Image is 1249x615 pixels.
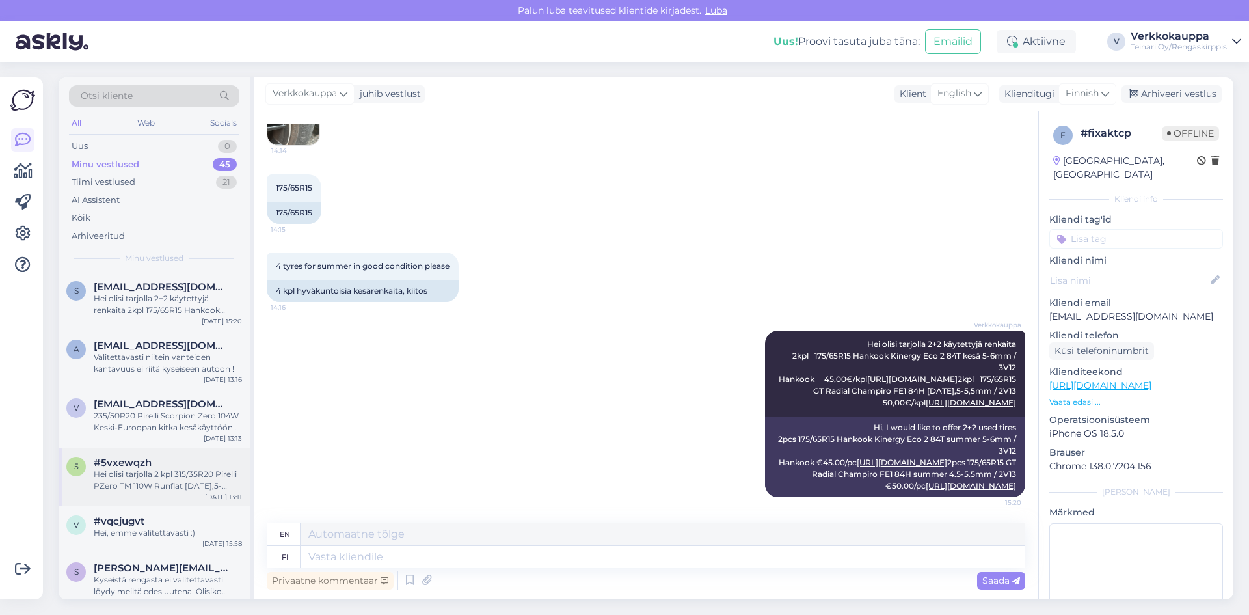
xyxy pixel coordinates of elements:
[94,293,242,316] div: Hei olisi tarjolla 2+2 käytettyjä renkaita 2kpl 175/65R15 Hankook Kinergy Eco 2 84T kesä 5-6mm / ...
[857,458,947,467] a: [URL][DOMAIN_NAME]
[94,398,229,410] span: valerigorbachov@gmail.com
[1049,365,1223,379] p: Klienditeekond
[894,87,926,101] div: Klient
[94,562,229,574] span: salim.fennane@gmail.com
[72,140,88,153] div: Uus
[276,183,312,193] span: 175/65R15
[94,340,229,351] span: ari.sharif@kanresta.fi
[1049,310,1223,323] p: [EMAIL_ADDRESS][DOMAIN_NAME]
[1049,229,1223,249] input: Lisa tag
[218,140,237,153] div: 0
[74,520,79,530] span: v
[74,344,79,354] span: a
[202,597,242,607] div: [DATE] 13:48
[1131,31,1227,42] div: Verkkokauppa
[1049,446,1223,459] p: Brauser
[135,115,157,131] div: Web
[1049,459,1223,473] p: Chrome 138.0.7204.156
[1049,342,1154,360] div: Küsi telefoninumbrit
[773,35,798,48] b: Uus!
[74,461,79,471] span: 5
[216,176,237,189] div: 21
[72,158,139,171] div: Minu vestlused
[1049,329,1223,342] p: Kliendi telefon
[282,546,288,568] div: fi
[973,498,1021,508] span: 15:20
[1053,154,1197,182] div: [GEOGRAPHIC_DATA], [GEOGRAPHIC_DATA]
[271,146,320,156] span: 14:14
[1049,486,1223,498] div: [PERSON_NAME]
[1131,31,1241,52] a: VerkkokauppaTeinari Oy/Rengaskirppis
[74,286,79,295] span: s
[72,194,120,207] div: AI Assistent
[1050,273,1208,288] input: Lisa nimi
[1049,413,1223,427] p: Operatsioonisüsteem
[202,539,242,549] div: [DATE] 15:58
[94,281,229,293] span: shafqat392g4@gmail.com
[94,351,242,375] div: Valitettavasti niitein vanteiden kantavuus ei riitä kyseiseen autoon !
[204,433,242,443] div: [DATE] 13:13
[1107,33,1125,51] div: V
[1049,506,1223,519] p: Märkmed
[773,34,920,49] div: Proovi tasuta juba täna:
[276,261,450,271] span: 4 tyres for summer in good condition please
[94,410,242,433] div: 235/50R20 Pirelli Scorpion Zero 104W Keski-Euroopan kitka kesäkäyttöön 5mm / 6-11 Pirelli 58,00€/kpl
[1049,427,1223,441] p: iPhone OS 18.5.0
[926,481,1016,491] a: [URL][DOMAIN_NAME]
[1121,85,1222,103] div: Arhiveeri vestlus
[1081,126,1162,141] div: # fixaktcp
[1060,130,1066,140] span: f
[94,527,242,539] div: Hei, emme valitettavasti :)
[202,316,242,326] div: [DATE] 15:20
[81,89,133,103] span: Otsi kliente
[1066,87,1099,101] span: Finnish
[72,212,90,225] div: Kõik
[982,575,1020,586] span: Saada
[271,303,319,312] span: 14:16
[1049,379,1151,391] a: [URL][DOMAIN_NAME]
[204,375,242,385] div: [DATE] 13:16
[925,29,981,54] button: Emailid
[267,572,394,590] div: Privaatne kommentaar
[94,574,242,597] div: Kyseistä rengasta ei valitettavasti löydy meiltä edes uutena. Olisiko mahdollista saada autosi re...
[280,523,290,545] div: en
[1049,296,1223,310] p: Kliendi email
[205,492,242,502] div: [DATE] 13:11
[1049,254,1223,267] p: Kliendi nimi
[273,87,337,101] span: Verkkokauppa
[926,398,1016,407] a: [URL][DOMAIN_NAME]
[1049,213,1223,226] p: Kliendi tag'id
[973,320,1021,330] span: Verkkokauppa
[937,87,971,101] span: English
[125,253,183,264] span: Minu vestlused
[94,515,144,527] span: #vqcjugvt
[213,158,237,171] div: 45
[1162,126,1219,141] span: Offline
[1049,193,1223,205] div: Kliendi info
[94,457,152,469] span: #5vxewqzh
[355,87,421,101] div: juhib vestlust
[208,115,239,131] div: Socials
[271,225,319,234] span: 14:15
[69,115,84,131] div: All
[74,403,79,413] span: v
[997,30,1076,53] div: Aktiivne
[94,469,242,492] div: Hei olisi tarjolla 2 kpl 315/35R20 Pirelli PZero TM 110W Runflat [DATE],5-5mm # / 6-22 40,00€/kpl...
[867,374,958,384] a: [URL][DOMAIN_NAME]
[74,567,79,577] span: s
[701,5,731,16] span: Luba
[765,417,1025,497] div: Hi, I would like to offer 2+2 used tires 2pcs 175/65R15 Hankook Kinergy Eco 2 84T summer 5-6mm / ...
[1131,42,1227,52] div: Teinari Oy/Rengaskirppis
[72,176,135,189] div: Tiimi vestlused
[10,88,35,113] img: Askly Logo
[267,280,459,302] div: 4 kpl hyväkuntoisia kesärenkaita, kiitos
[779,339,1022,407] span: Hei olisi tarjolla 2+2 käytettyjä renkaita 2kpl 175/65R15 Hankook Kinergy Eco 2 84T kesä 5-6mm / ...
[267,202,321,224] div: 175/65R15
[999,87,1054,101] div: Klienditugi
[1049,396,1223,408] p: Vaata edasi ...
[72,230,125,243] div: Arhiveeritud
